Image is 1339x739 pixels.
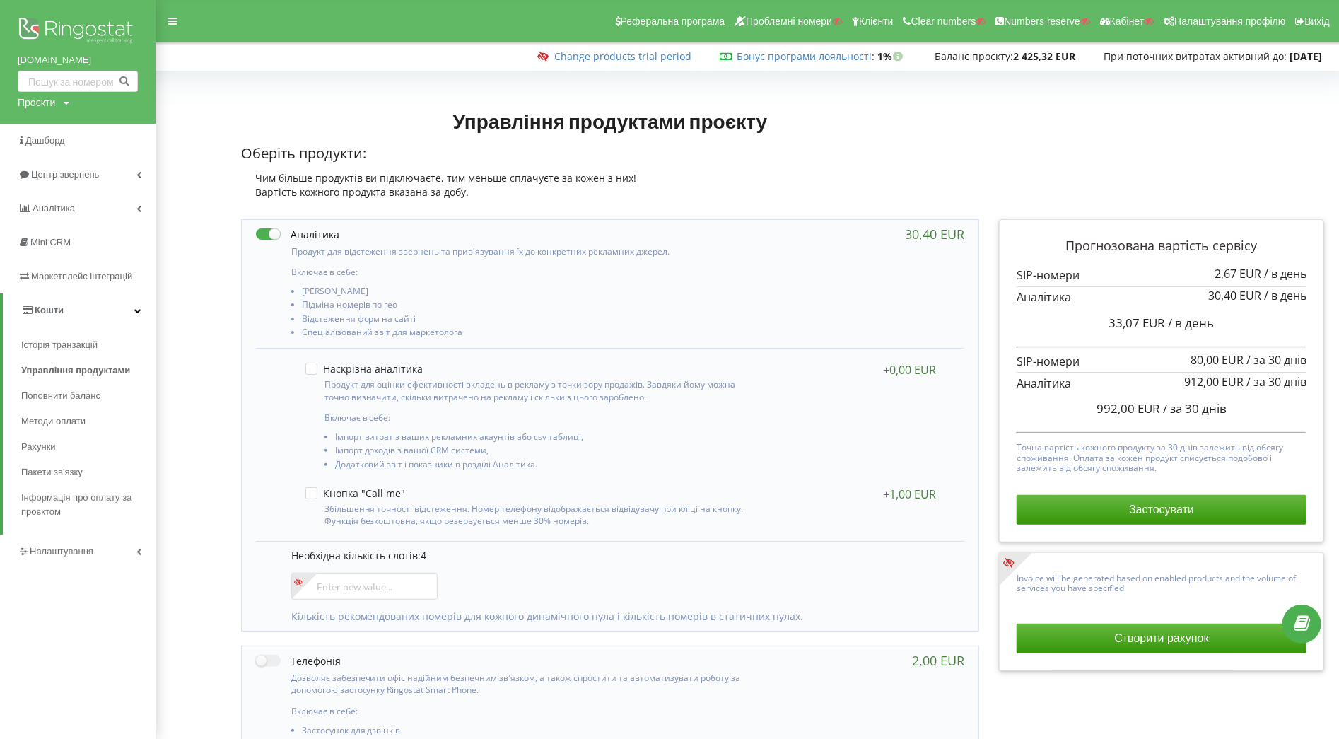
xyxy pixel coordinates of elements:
li: Імпорт доходів з вашої CRM системи, [335,446,747,459]
span: Центр звернень [31,169,99,180]
div: Проєкти [18,95,55,110]
span: Numbers reserve [1005,16,1080,27]
p: Включає в себе: [291,705,752,717]
span: Аналiтика [33,203,75,214]
div: 30,40 EUR [905,227,964,241]
p: Продукт для оцінки ефективності вкладень в рекламу з точки зору продажів. Завдяки йому можна точн... [324,378,747,402]
li: [PERSON_NAME] [302,286,752,300]
li: Імпорт витрат з ваших рекламних акаунтів або csv таблиці, [335,432,747,446]
span: Історія транзакцій [21,338,98,352]
li: Застосунок для дзвінків [302,726,752,739]
span: 80,00 EUR [1191,352,1244,368]
span: Mini CRM [30,237,71,248]
p: Аналітика [1017,376,1306,392]
p: Оберіть продукти: [241,144,980,164]
span: / в день [1169,315,1215,331]
a: Бонус програми лояльності [737,50,872,63]
span: Кошти [35,305,64,315]
span: / в день [1264,266,1306,281]
span: Пакети зв'язку [21,465,83,479]
p: Продукт для відстеження звернень та прив'язування їх до конкретних рекламних джерел. [291,245,752,257]
strong: 1% [877,50,906,63]
img: Ringostat logo [18,14,138,50]
label: Наскрізна аналітика [305,363,423,375]
span: 912,00 EUR [1184,374,1244,390]
div: +0,00 EUR [883,363,936,377]
label: Кнопка "Call me" [305,487,406,499]
span: Клієнти [859,16,894,27]
span: / в день [1264,288,1306,303]
p: Точна вартість кожного продукту за 30 днів залежить від обсягу споживання. Оплата за кожен продук... [1017,439,1306,473]
li: Підміна номерів по гео [302,300,752,313]
p: Аналітика [1017,289,1306,306]
span: При поточних витратах активний до: [1104,50,1287,63]
a: Рахунки [21,434,156,460]
span: 33,07 EUR [1109,315,1166,331]
p: Дозволяє забезпечити офіс надійним безпечним зв'язком, а також спростити та автоматизувати роботу... [291,672,752,696]
span: : [737,50,875,63]
p: Включає в себе: [291,266,752,278]
a: Методи оплати [21,409,156,434]
a: Поповнити баланс [21,383,156,409]
p: Включає в себе: [324,412,747,424]
a: Інформація про оплату за проєктом [21,485,156,525]
a: Управління продуктами [21,358,156,383]
p: SIP-номери [1017,267,1306,284]
p: SIP-номери [1017,354,1306,370]
div: Вартість кожного продукта вказана за добу. [241,185,980,199]
li: Відстеження форм на сайті [302,314,752,327]
label: Аналітика [256,227,339,242]
span: Вихід [1305,16,1330,27]
p: Invoice will be generated based on enabled products and the volume of services you have specified [1017,570,1306,594]
span: Рахунки [21,440,56,454]
p: Прогнозована вартість сервісу [1017,237,1306,255]
a: Change products trial period [554,50,691,63]
span: Clear numbers [911,16,976,27]
span: Інформація про оплату за проєктом [21,491,148,519]
div: +1,00 EUR [883,487,936,501]
li: Додатковий звіт і показники в розділі Аналітика. [335,460,747,473]
input: Пошук за номером [18,71,138,92]
div: 2,00 EUR [912,653,964,668]
span: 992,00 EUR [1097,400,1160,417]
strong: [DATE] [1290,50,1322,63]
span: Кабінет [1110,16,1145,27]
span: 2,67 EUR [1215,266,1261,281]
span: 30,40 EUR [1208,288,1261,303]
p: Збільшення точності відстеження. Номер телефону відображається відвідувачу при кліці на кнопку. Ф... [324,503,747,527]
span: Методи оплати [21,414,86,429]
button: Застосувати [1017,495,1306,525]
div: Чим більше продуктів ви підключаєте, тим меньше сплачуєте за кожен з них! [241,171,980,185]
span: Проблемні номери [746,16,832,27]
span: Управління продуктами [21,363,130,378]
strong: 2 425,32 EUR [1013,50,1075,63]
span: / за 30 днів [1246,352,1306,368]
p: Кількість рекомендованих номерів для кожного динамічного пула і кількість номерів в статичних пулах. [291,610,951,624]
a: Історія транзакцій [21,332,156,358]
span: Налаштування [30,546,93,557]
a: [DOMAIN_NAME] [18,53,138,67]
span: Маркетплейс інтеграцій [31,271,132,281]
span: / за 30 днів [1163,400,1227,417]
span: Дашборд [25,135,65,146]
button: Створити рахунок [1017,624,1306,653]
span: Баланс проєкту: [935,50,1013,63]
label: Телефонія [256,653,341,668]
span: / за 30 днів [1246,374,1306,390]
h1: Управління продуктами проєкту [241,108,980,134]
a: Пакети зв'язку [21,460,156,485]
input: Enter new value... [291,573,438,600]
a: Кошти [3,293,156,327]
p: Необхідна кількість слотів: [291,549,951,563]
li: Спеціалізований звіт для маркетолога [302,327,752,341]
span: Поповнити баланс [21,389,100,403]
span: 4 [421,549,427,562]
span: Реферальна програма [621,16,725,27]
span: Налаштування профілю [1174,16,1285,27]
